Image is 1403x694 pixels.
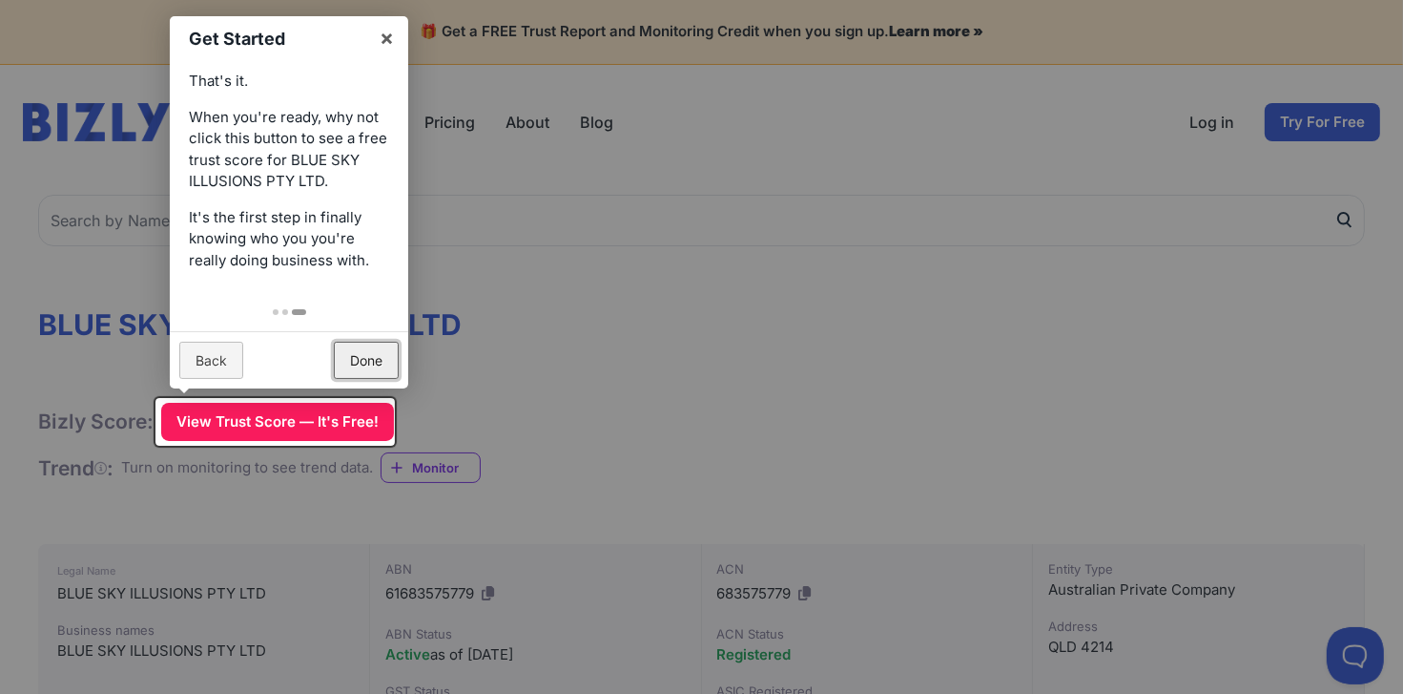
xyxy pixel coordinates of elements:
a: Back [179,342,243,379]
p: It's the first step in finally knowing who you you're really doing business with. [189,207,389,272]
a: Done [334,342,399,379]
p: When you're ready, why not click this button to see a free trust score for BLUE SKY ILLUSIONS PTY... [189,107,389,193]
a: × [365,16,408,59]
p: That's it. [189,71,389,93]
h1: Get Started [189,26,369,52]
